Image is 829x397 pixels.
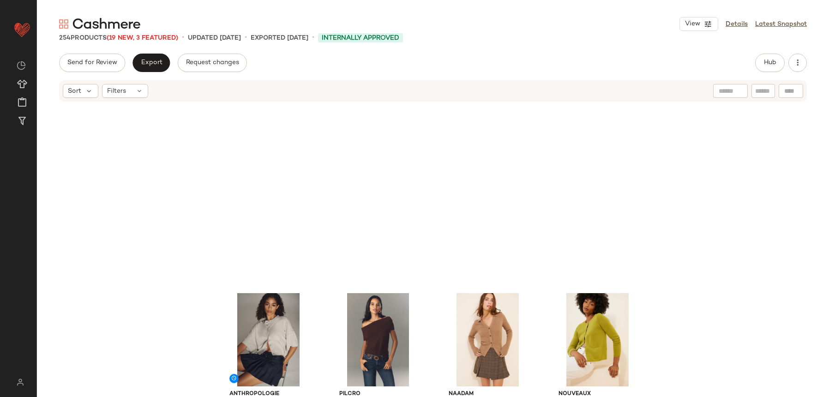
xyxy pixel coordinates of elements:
[251,33,308,43] p: Exported [DATE]
[726,19,748,29] a: Details
[441,293,534,386] img: 94221702_014_b
[68,86,81,96] span: Sort
[178,54,247,72] button: Request changes
[11,379,29,386] img: svg%3e
[685,20,700,28] span: View
[186,59,239,66] span: Request changes
[72,16,140,34] span: Cashmere
[322,33,399,43] span: Internally Approved
[755,19,807,29] a: Latest Snapshot
[332,293,425,386] img: 4114326950200_021_b
[59,19,68,29] img: svg%3e
[755,54,785,72] button: Hub
[17,61,26,70] img: svg%3e
[140,59,162,66] span: Export
[59,33,178,43] div: Products
[59,54,125,72] button: Send for Review
[67,59,117,66] span: Send for Review
[13,20,31,39] img: heart_red.DM2ytmEG.svg
[551,293,644,386] img: 91523993_030_b
[107,35,178,42] span: (19 New, 3 Featured)
[312,32,314,43] span: •
[59,35,71,42] span: 254
[107,86,126,96] span: Filters
[132,54,170,72] button: Export
[763,59,776,66] span: Hub
[222,293,315,386] img: 4114086690144_004_b4
[188,33,241,43] p: updated [DATE]
[245,32,247,43] span: •
[679,17,718,31] button: View
[182,32,184,43] span: •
